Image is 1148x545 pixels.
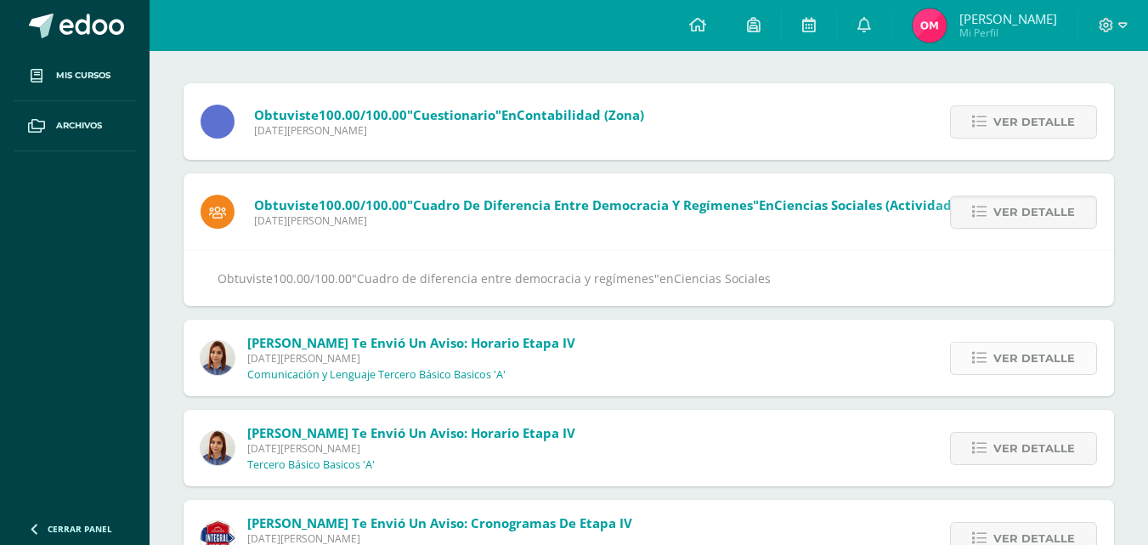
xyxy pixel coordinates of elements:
span: Ciencias Sociales [674,270,771,287]
span: [DATE][PERSON_NAME] [247,351,575,366]
span: 100.00/100.00 [273,270,352,287]
div: Obtuviste en [218,268,1080,289]
span: Mis cursos [56,69,110,82]
a: Mis cursos [14,51,136,101]
img: eed6c18001710838dd9282a84f8079fa.png [201,341,235,375]
span: [PERSON_NAME] te envió un aviso: Cronogramas de Etapa IV [247,514,632,531]
span: Ver detalle [993,343,1075,374]
span: [PERSON_NAME] te envió un aviso: Horario etapa IV [247,334,575,351]
span: "Cuadro de diferencia entre democracia y regímenes" [407,196,759,213]
span: Obtuviste en [254,196,1025,213]
span: Contabilidad (Zona) [517,106,644,123]
span: Ver detalle [993,106,1075,138]
span: [PERSON_NAME] [959,10,1057,27]
span: [DATE][PERSON_NAME] [254,123,644,138]
span: Obtuviste en [254,106,644,123]
span: Ciencias Sociales (Actividades de zona) [774,196,1025,213]
span: 100.00/100.00 [319,196,407,213]
a: Archivos [14,101,136,151]
p: Comunicación y Lenguaje Tercero Básico Basicos 'A' [247,368,506,382]
span: [DATE][PERSON_NAME] [254,213,1025,228]
span: [DATE][PERSON_NAME] [247,441,575,456]
img: 3d156059ff6e67275f55b198d546936a.png [913,9,947,43]
p: Tercero Básico Basicos 'A' [247,458,375,472]
span: [PERSON_NAME] te envió un aviso: Horario etapa IV [247,424,575,441]
span: "cuestionario" [407,106,501,123]
span: Mi Perfil [959,26,1057,40]
span: Archivos [56,119,102,133]
span: Ver detalle [993,433,1075,464]
img: eed6c18001710838dd9282a84f8079fa.png [201,431,235,465]
span: Ver detalle [993,196,1075,228]
span: Cerrar panel [48,523,112,535]
span: "Cuadro de diferencia entre democracia y regímenes" [352,270,659,287]
span: 100.00/100.00 [319,106,407,123]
